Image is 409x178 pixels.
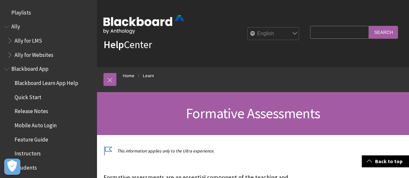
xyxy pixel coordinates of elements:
[15,49,53,58] span: Ally for Websites
[143,72,154,80] a: Learn
[15,120,57,129] span: Mobile Auto Login
[15,78,78,86] span: Blackboard Learn App Help
[248,27,299,40] select: Site Language Selector
[123,72,135,80] a: Home
[186,104,320,122] span: Formative Assessments
[15,134,48,143] span: Feature Guide
[103,38,152,51] a: HelpCenter
[15,106,48,115] span: Release Notes
[103,148,307,154] p: This information applies only to the Ultra experience.
[11,64,48,72] span: Blackboard App
[11,21,20,30] span: Ally
[15,92,41,100] span: Quick Start
[4,7,93,18] nav: Book outline for Playlists
[15,35,42,44] span: Ally for LMS
[103,38,124,51] strong: Help
[4,159,20,175] button: Open Preferences
[4,21,93,60] nav: Book outline for Anthology Ally Help
[15,162,37,171] span: Students
[362,155,409,167] a: Back to top
[103,15,184,34] img: Blackboard by Anthology
[369,26,398,38] input: Search
[11,7,31,16] span: Playlists
[15,148,41,157] span: Instructors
